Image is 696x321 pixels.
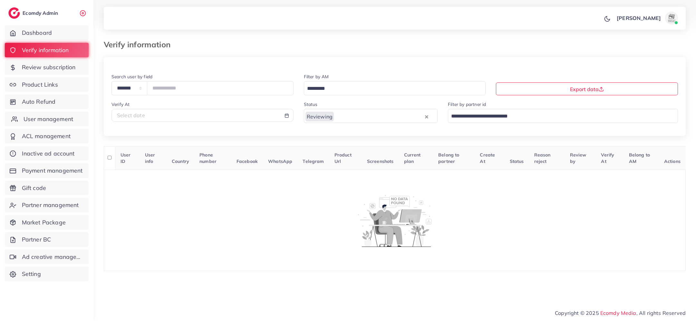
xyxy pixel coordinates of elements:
[303,158,324,164] span: Telegram
[22,80,58,89] span: Product Links
[22,63,76,71] span: Review subscription
[305,112,334,121] span: Reviewing
[5,267,89,281] a: Setting
[5,60,89,75] a: Review subscription
[448,101,486,108] label: Filter by partner id
[22,132,71,140] span: ACL management
[22,253,84,261] span: Ad creative management
[22,29,52,37] span: Dashboard
[5,250,89,264] a: Ad creative management
[5,215,89,230] a: Market Package
[23,10,60,16] h2: Ecomdy Admin
[5,146,89,161] a: Inactive ad account
[22,270,41,278] span: Setting
[237,158,258,164] span: Facebook
[22,149,75,158] span: Inactive ad account
[665,12,678,24] img: avatar
[22,235,51,244] span: Partner BC
[570,152,586,164] span: Review by
[268,158,292,164] span: WhatsApp
[111,101,130,108] label: Verify At
[600,310,636,316] a: Ecomdy Media
[111,73,152,80] label: Search user by field
[172,158,189,164] span: Country
[449,111,670,121] input: Search for option
[5,163,89,178] a: Payment management
[22,46,69,54] span: Verify information
[5,25,89,40] a: Dashboard
[24,115,73,123] span: User management
[5,94,89,109] a: Auto Refund
[304,101,318,108] label: Status
[613,12,681,24] a: [PERSON_NAME]avatar
[334,111,423,121] input: Search for option
[334,152,352,164] span: Product Url
[104,40,176,49] h3: Verify information
[480,152,495,164] span: Create At
[438,152,459,164] span: Belong to partner
[22,218,66,227] span: Market Package
[8,7,60,19] a: logoEcomdy Admin
[425,113,428,120] button: Clear Selected
[5,112,89,127] a: User management
[22,184,46,192] span: Gift code
[496,82,678,95] button: Export data
[304,73,329,80] label: Filter by AM
[8,7,20,19] img: logo
[22,98,56,106] span: Auto Refund
[22,166,83,175] span: Payment management
[145,152,155,164] span: User info
[636,309,686,317] span: , All rights Reserved
[305,84,478,94] input: Search for option
[404,152,421,164] span: Current plan
[121,152,131,164] span: User ID
[5,77,89,92] a: Product Links
[555,309,686,317] span: Copyright © 2025
[5,198,89,212] a: Partner management
[5,129,89,144] a: ACL management
[534,152,551,164] span: Reason reject
[601,152,614,164] span: Verify At
[570,86,604,92] span: Export data
[510,158,524,164] span: Status
[5,181,89,195] a: Gift code
[199,152,217,164] span: Phone number
[304,81,486,95] div: Search for option
[5,43,89,58] a: Verify information
[629,152,650,164] span: Belong to AM
[304,109,438,123] div: Search for option
[664,158,681,164] span: Actions
[117,112,145,118] span: Select date
[5,232,89,247] a: Partner BC
[367,158,394,164] span: Screenshots
[22,201,79,209] span: Partner management
[617,14,661,22] p: [PERSON_NAME]
[358,194,431,247] img: No account
[448,109,678,123] div: Search for option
